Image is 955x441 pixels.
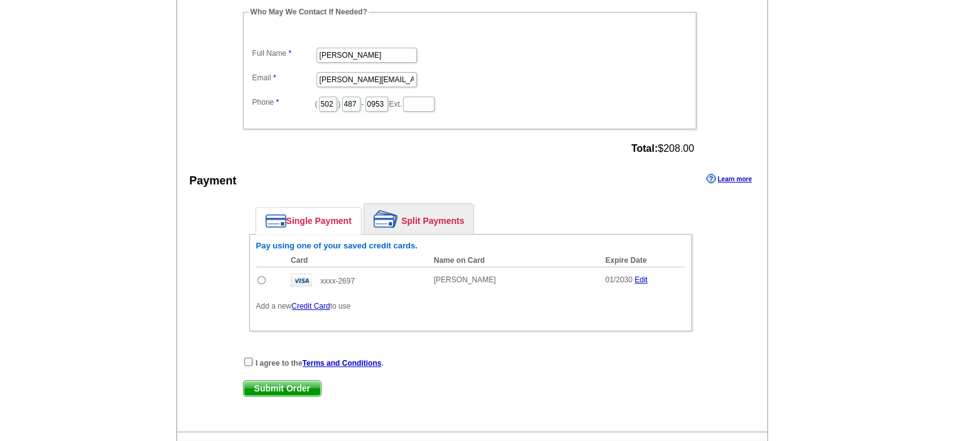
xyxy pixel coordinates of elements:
[256,241,685,251] h6: Pay using one of your saved credit cards.
[599,254,685,267] th: Expire Date
[704,149,955,441] iframe: LiveChat chat widget
[303,359,382,368] a: Terms and Conditions
[631,143,657,154] strong: Total:
[256,300,685,312] p: Add a new to use
[605,275,632,284] span: 01/2030
[249,6,369,18] legend: Who May We Contact If Needed?
[631,143,694,154] span: $208.00
[291,302,330,311] a: Credit Card
[364,204,473,234] a: Split Payments
[434,275,496,284] span: [PERSON_NAME]
[256,208,361,234] a: Single Payment
[256,359,384,368] strong: I agree to the .
[244,381,321,396] span: Submit Order
[635,275,648,284] a: Edit
[252,48,315,59] label: Full Name
[266,214,286,228] img: single-payment.png
[249,93,690,113] dd: ( ) - Ext.
[374,210,398,228] img: split-payment.png
[428,254,599,267] th: Name on Card
[252,72,315,83] label: Email
[284,254,428,267] th: Card
[320,277,355,285] span: xxxx-2697
[291,274,312,287] img: visa.gif
[190,173,237,189] div: Payment
[252,97,315,108] label: Phone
